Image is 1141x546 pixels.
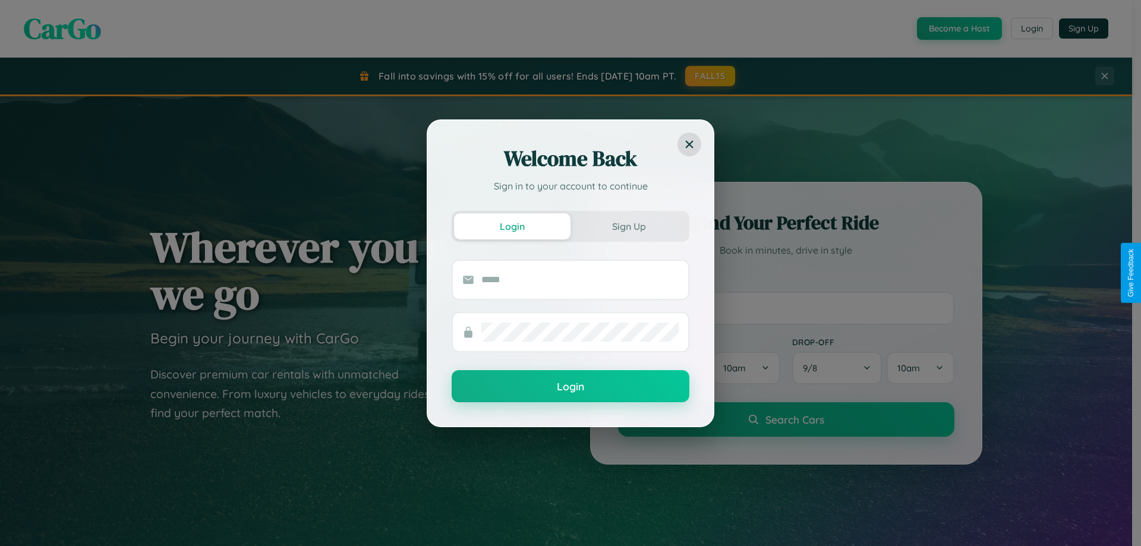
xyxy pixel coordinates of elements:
[1127,249,1135,297] div: Give Feedback
[452,370,689,402] button: Login
[454,213,570,239] button: Login
[452,144,689,173] h2: Welcome Back
[570,213,687,239] button: Sign Up
[452,179,689,193] p: Sign in to your account to continue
